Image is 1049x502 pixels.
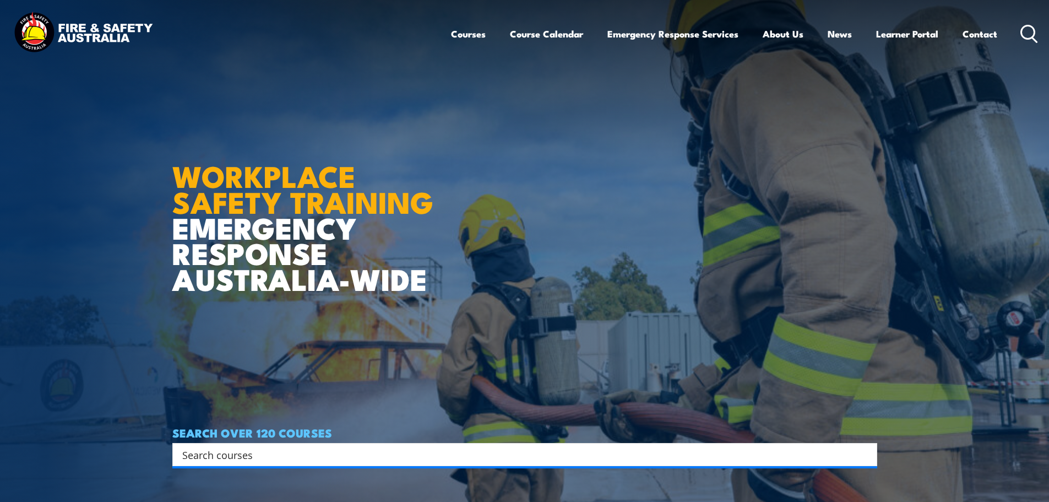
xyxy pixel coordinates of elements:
[172,427,877,439] h4: SEARCH OVER 120 COURSES
[963,19,997,48] a: Contact
[451,19,486,48] a: Courses
[876,19,938,48] a: Learner Portal
[184,447,855,462] form: Search form
[182,446,853,463] input: Search input
[510,19,583,48] a: Course Calendar
[172,135,442,292] h1: EMERGENCY RESPONSE AUSTRALIA-WIDE
[607,19,738,48] a: Emergency Response Services
[858,447,873,462] button: Search magnifier button
[828,19,852,48] a: News
[172,152,433,224] strong: WORKPLACE SAFETY TRAINING
[763,19,803,48] a: About Us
